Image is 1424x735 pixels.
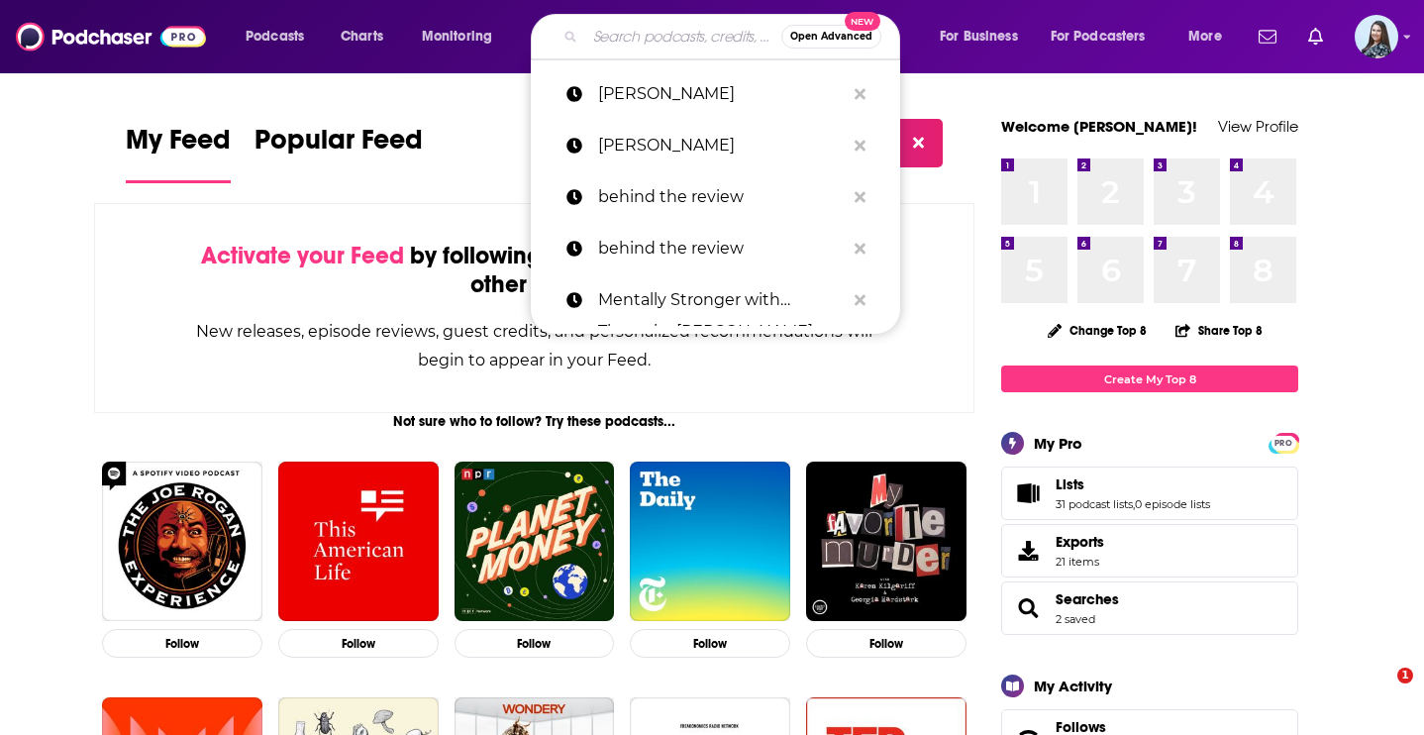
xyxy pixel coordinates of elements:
[455,462,615,622] img: Planet Money
[1008,537,1048,565] span: Exports
[598,171,845,223] p: behind the review
[1251,20,1284,53] a: Show notifications dropdown
[1056,533,1104,551] span: Exports
[1034,434,1082,453] div: My Pro
[201,241,404,270] span: Activate your Feed
[598,223,845,274] p: behind the review
[1397,668,1413,683] span: 1
[1174,311,1264,350] button: Share Top 8
[790,32,872,42] span: Open Advanced
[1056,555,1104,569] span: 21 items
[940,23,1018,51] span: For Business
[102,629,262,658] button: Follow
[328,21,395,52] a: Charts
[408,21,518,52] button: open menu
[1034,677,1112,695] div: My Activity
[232,21,330,52] button: open menu
[781,25,881,49] button: Open AdvancedNew
[1271,435,1295,450] a: PRO
[598,274,845,326] p: Mentally Stronger with Therapist Amy Morin
[246,23,304,51] span: Podcasts
[1056,475,1084,493] span: Lists
[531,171,900,223] a: behind the review
[194,242,874,299] div: by following Podcasts, Creators, Lists, and other Users!
[531,274,900,326] a: Mentally Stronger with Therapist [PERSON_NAME]
[1001,366,1298,392] a: Create My Top 8
[1218,117,1298,136] a: View Profile
[126,123,231,168] span: My Feed
[1056,475,1210,493] a: Lists
[1008,479,1048,507] a: Lists
[254,123,423,168] span: Popular Feed
[1355,15,1398,58] button: Show profile menu
[422,23,492,51] span: Monitoring
[531,68,900,120] a: [PERSON_NAME]
[1300,20,1331,53] a: Show notifications dropdown
[1001,467,1298,520] span: Lists
[531,120,900,171] a: [PERSON_NAME]
[1038,21,1174,52] button: open menu
[1001,581,1298,635] span: Searches
[102,462,262,622] img: The Joe Rogan Experience
[278,462,439,622] img: This American Life
[16,18,206,55] img: Podchaser - Follow, Share and Rate Podcasts
[1051,23,1146,51] span: For Podcasters
[1001,117,1197,136] a: Welcome [PERSON_NAME]!
[630,629,790,658] button: Follow
[1355,15,1398,58] img: User Profile
[278,629,439,658] button: Follow
[598,120,845,171] p: Dr. Linda Schubring
[1174,21,1247,52] button: open menu
[585,21,781,52] input: Search podcasts, credits, & more...
[194,317,874,374] div: New releases, episode reviews, guest credits, and personalized recommendations will begin to appe...
[598,68,845,120] p: Brian Schubring
[1357,668,1404,715] iframe: Intercom live chat
[1056,590,1119,608] a: Searches
[1056,612,1095,626] a: 2 saved
[1188,23,1222,51] span: More
[126,123,231,183] a: My Feed
[1036,318,1159,343] button: Change Top 8
[455,629,615,658] button: Follow
[94,413,974,430] div: Not sure who to follow? Try these podcasts...
[1001,524,1298,577] a: Exports
[1135,497,1210,511] a: 0 episode lists
[1271,436,1295,451] span: PRO
[806,462,966,622] img: My Favorite Murder with Karen Kilgariff and Georgia Hardstark
[550,14,919,59] div: Search podcasts, credits, & more...
[341,23,383,51] span: Charts
[1355,15,1398,58] span: Logged in as brookefortierpr
[926,21,1043,52] button: open menu
[845,12,880,31] span: New
[1056,497,1133,511] a: 31 podcast lists
[806,629,966,658] button: Follow
[254,123,423,183] a: Popular Feed
[1008,594,1048,622] a: Searches
[1133,497,1135,511] span: ,
[531,223,900,274] a: behind the review
[630,462,790,622] img: The Daily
